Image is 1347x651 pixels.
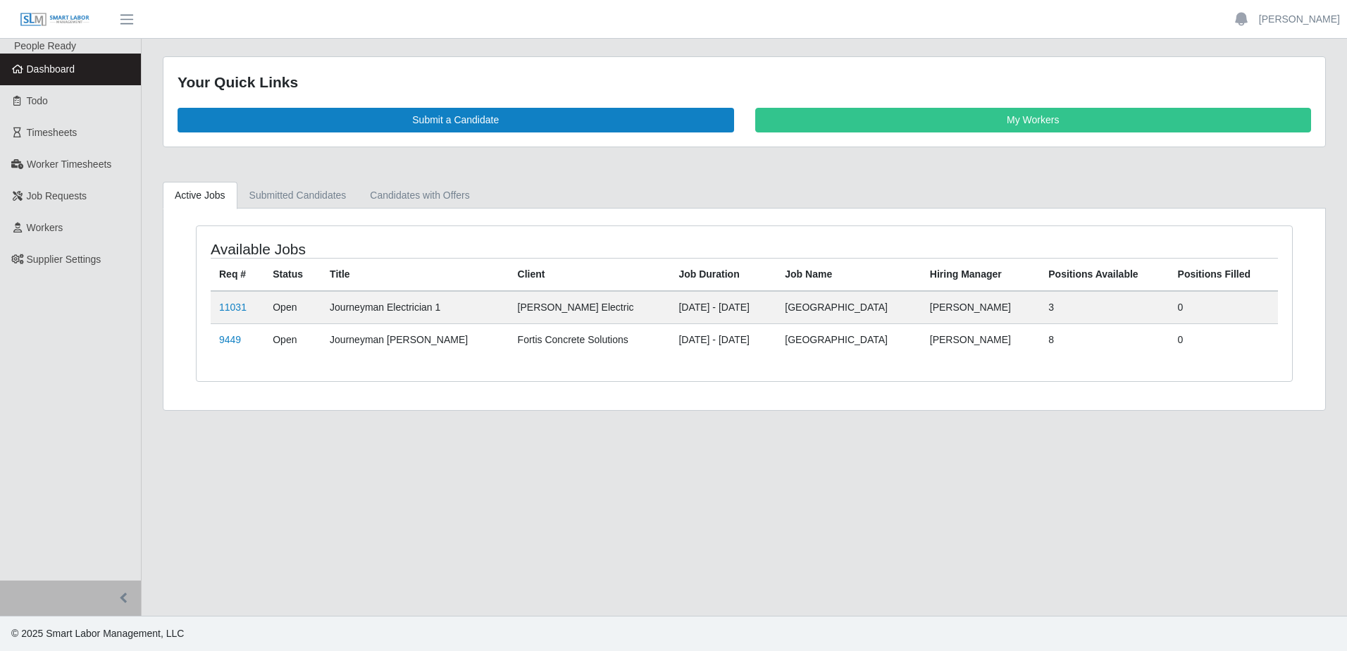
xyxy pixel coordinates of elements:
[20,12,90,27] img: SLM Logo
[264,323,321,356] td: Open
[1169,323,1278,356] td: 0
[1040,323,1169,356] td: 8
[11,628,184,639] span: © 2025 Smart Labor Management, LLC
[1169,291,1278,324] td: 0
[1040,291,1169,324] td: 3
[211,240,643,258] h4: Available Jobs
[921,258,1040,291] th: Hiring Manager
[776,258,921,291] th: Job Name
[1169,258,1278,291] th: Positions Filled
[670,323,776,356] td: [DATE] - [DATE]
[321,258,509,291] th: Title
[921,291,1040,324] td: [PERSON_NAME]
[776,291,921,324] td: [GEOGRAPHIC_DATA]
[1259,12,1340,27] a: [PERSON_NAME]
[670,291,776,324] td: [DATE] - [DATE]
[776,323,921,356] td: [GEOGRAPHIC_DATA]
[27,190,87,201] span: Job Requests
[358,182,481,209] a: Candidates with Offers
[163,182,237,209] a: Active Jobs
[921,323,1040,356] td: [PERSON_NAME]
[211,258,264,291] th: Req #
[27,254,101,265] span: Supplier Settings
[27,159,111,170] span: Worker Timesheets
[755,108,1312,132] a: My Workers
[219,302,247,313] a: 11031
[27,127,77,138] span: Timesheets
[219,334,241,345] a: 9449
[237,182,359,209] a: Submitted Candidates
[14,40,76,51] span: People Ready
[178,71,1311,94] div: Your Quick Links
[178,108,734,132] a: Submit a Candidate
[264,258,321,291] th: Status
[264,291,321,324] td: Open
[509,323,671,356] td: Fortis Concrete Solutions
[27,222,63,233] span: Workers
[1040,258,1169,291] th: Positions Available
[509,258,671,291] th: Client
[509,291,671,324] td: [PERSON_NAME] Electric
[321,291,509,324] td: Journeyman Electrician 1
[27,63,75,75] span: Dashboard
[321,323,509,356] td: Journeyman [PERSON_NAME]
[670,258,776,291] th: Job Duration
[27,95,48,106] span: Todo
